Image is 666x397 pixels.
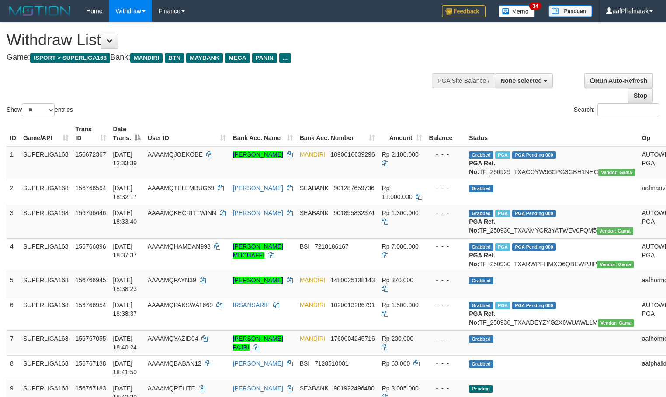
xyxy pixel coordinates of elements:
label: Search: [574,103,659,116]
h1: Withdraw List [7,31,435,49]
span: AAAAMQRELITE [148,385,195,392]
span: AAAAMQFAYN39 [148,277,196,284]
span: AAAAMQYAZID04 [148,335,198,342]
span: BSI [300,243,310,250]
span: 156766945 [76,277,106,284]
span: [DATE] 18:32:17 [113,185,137,200]
input: Search: [597,103,659,116]
b: PGA Ref. No: [469,218,495,234]
span: Copy 1760004245716 to clipboard [330,335,375,342]
div: - - - [429,359,462,368]
span: ... [279,53,291,63]
span: 34 [529,2,541,10]
span: Marked by aafheankoy [495,210,510,217]
span: [DATE] 18:38:23 [113,277,137,292]
td: SUPERLIGA168 [20,272,72,297]
span: [DATE] 18:33:40 [113,209,137,225]
span: Copy 901922496480 to clipboard [333,385,374,392]
a: [PERSON_NAME] MUCHAFFI [233,243,283,259]
a: [PERSON_NAME] [233,277,283,284]
td: SUPERLIGA168 [20,297,72,330]
span: Marked by aafsengchandara [495,151,510,159]
td: SUPERLIGA168 [20,355,72,380]
span: 156767055 [76,335,106,342]
span: Vendor URL: https://trx31.1velocity.biz [598,319,635,327]
td: 3 [7,205,20,238]
span: Grabbed [469,360,493,368]
th: Date Trans.: activate to sort column descending [110,121,144,146]
div: PGA Site Balance / [432,73,495,88]
a: IRSANSARIF [233,301,270,308]
td: SUPERLIGA168 [20,205,72,238]
img: MOTION_logo.png [7,4,73,17]
b: PGA Ref. No: [469,252,495,267]
span: Rp 200.000 [382,335,413,342]
span: Copy 901287659736 to clipboard [333,185,374,192]
img: panduan.png [548,5,592,17]
span: [DATE] 18:37:37 [113,243,137,259]
span: SEABANK [300,385,329,392]
span: PGA Pending [512,151,556,159]
span: 156767138 [76,360,106,367]
a: Stop [628,88,653,103]
span: Rp 2.100.000 [382,151,419,158]
span: MEGA [225,53,250,63]
span: MANDIRI [300,301,326,308]
span: AAAAMQJOEKOBE [148,151,203,158]
span: Grabbed [469,243,493,251]
span: 156672367 [76,151,106,158]
td: SUPERLIGA168 [20,146,72,180]
span: Vendor URL: https://trx31.1velocity.biz [598,169,635,176]
b: PGA Ref. No: [469,160,495,175]
td: TF_250930_TXAAMYCR3YATWEV0FQM5 [465,205,638,238]
td: TF_250930_TXAADEYZYG2X6WUAWL1M [465,297,638,330]
span: Vendor URL: https://trx31.1velocity.biz [597,261,634,268]
span: 156766564 [76,185,106,192]
span: 156766954 [76,301,106,308]
div: - - - [429,150,462,159]
span: Marked by aafsengchandara [495,243,510,251]
span: Grabbed [469,151,493,159]
span: PGA Pending [512,210,556,217]
span: MAYBANK [186,53,223,63]
th: Trans ID: activate to sort column ascending [72,121,110,146]
td: SUPERLIGA168 [20,330,72,355]
a: [PERSON_NAME] [233,151,283,158]
span: AAAAMQKECRITTWINN [148,209,216,216]
td: 5 [7,272,20,297]
a: [PERSON_NAME] [233,360,283,367]
a: [PERSON_NAME] [233,385,283,392]
span: ISPORT > SUPERLIGA168 [30,53,110,63]
a: Run Auto-Refresh [584,73,653,88]
td: 2 [7,180,20,205]
span: AAAAMQBABAN12 [148,360,201,367]
span: MANDIRI [130,53,163,63]
span: Rp 11.000.000 [382,185,413,200]
td: TF_250930_TXARWPFHMXO6QBEWPJIP [465,238,638,272]
div: - - - [429,301,462,309]
span: Vendor URL: https://trx31.1velocity.biz [597,227,633,235]
span: Copy 1480025138143 to clipboard [330,277,375,284]
span: 156767183 [76,385,106,392]
th: Game/API: activate to sort column ascending [20,121,72,146]
label: Show entries [7,103,73,116]
span: Copy 901855832374 to clipboard [333,209,374,216]
span: SEABANK [300,209,329,216]
th: Balance [426,121,466,146]
th: User ID: activate to sort column ascending [144,121,229,146]
span: Rp 1.300.000 [382,209,419,216]
span: MANDIRI [300,277,326,284]
span: PGA Pending [512,302,556,309]
td: 6 [7,297,20,330]
b: PGA Ref. No: [469,310,495,326]
span: Rp 1.500.000 [382,301,419,308]
span: Rp 370.000 [382,277,413,284]
th: Bank Acc. Name: activate to sort column ascending [229,121,296,146]
span: Copy 7128510081 to clipboard [315,360,349,367]
span: Rp 60.000 [382,360,410,367]
span: MANDIRI [300,335,326,342]
img: Button%20Memo.svg [499,5,535,17]
span: BSI [300,360,310,367]
span: Grabbed [469,277,493,284]
span: PANIN [252,53,277,63]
